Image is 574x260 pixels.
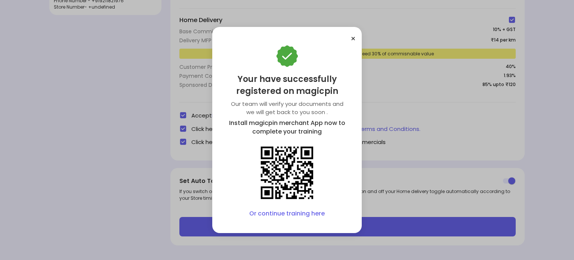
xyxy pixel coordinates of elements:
[257,143,317,203] img: QR code
[227,100,347,116] div: Our team will verify your documents and we will get back to you soon .
[276,45,298,67] img: Bmiey8A6pIvryUbuH9gNkaXLk_d0upLGesanSgfXTNQpErMybyzEx-Ux_6fu80IKHCRuIThfIE-JRLXil1y1pG8iRpVbs98nc...
[249,209,325,218] a: Or continue training here
[227,73,347,97] div: Your have successfully registered on magicpin
[351,33,356,45] button: ×
[227,119,347,136] div: Install magicpin merchant App now to complete your training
